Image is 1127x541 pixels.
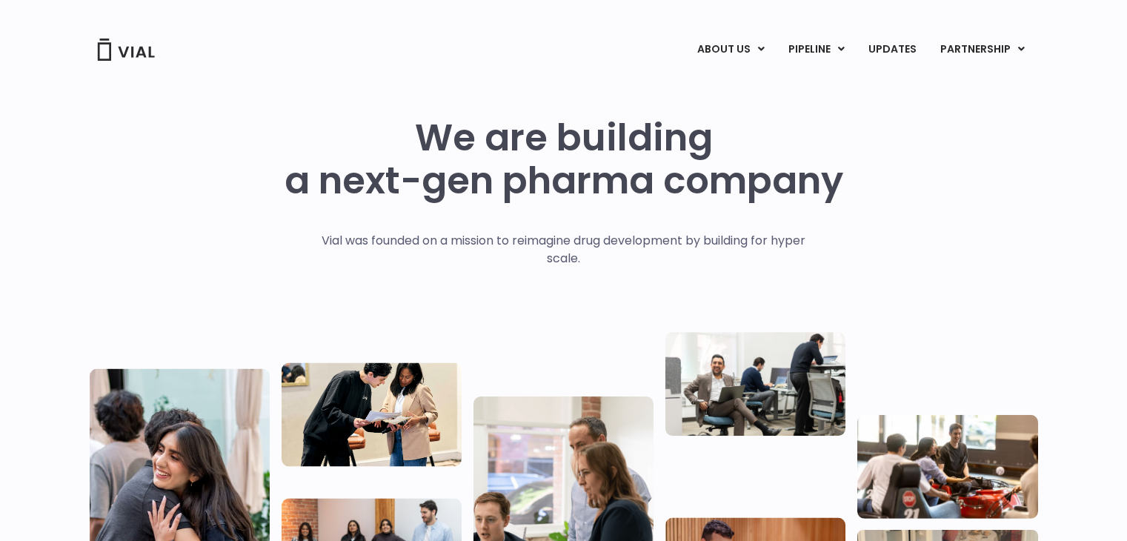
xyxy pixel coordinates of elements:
img: Three people working in an office [665,332,845,436]
p: Vial was founded on a mission to reimagine drug development by building for hyper scale. [306,232,821,268]
a: UPDATES [857,37,928,62]
img: Two people looking at a paper talking. [282,362,462,466]
a: PARTNERSHIPMenu Toggle [928,37,1037,62]
a: PIPELINEMenu Toggle [777,37,856,62]
h1: We are building a next-gen pharma company [285,116,843,202]
img: Vial Logo [96,39,156,61]
a: ABOUT USMenu Toggle [685,37,776,62]
img: Group of people playing whirlyball [857,414,1037,518]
